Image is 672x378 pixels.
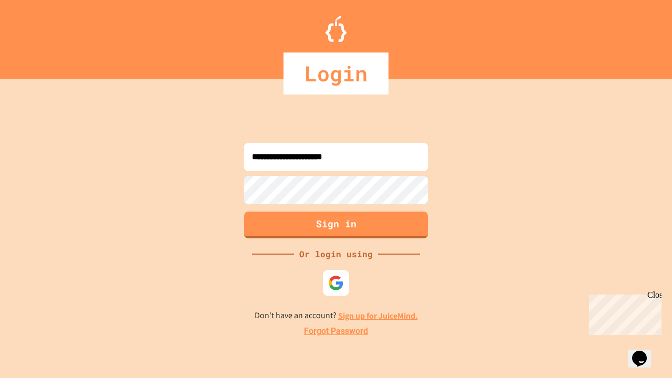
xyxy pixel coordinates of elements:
a: Sign up for JuiceMind. [338,310,418,321]
div: Chat with us now!Close [4,4,72,67]
button: Sign in [244,212,428,238]
iframe: chat widget [585,290,661,335]
div: Login [283,52,388,94]
img: Logo.svg [325,16,346,42]
a: Forgot Password [304,325,368,338]
iframe: chat widget [628,336,661,367]
img: google-icon.svg [328,275,344,291]
p: Don't have an account? [255,309,418,322]
div: Or login using [294,248,378,260]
